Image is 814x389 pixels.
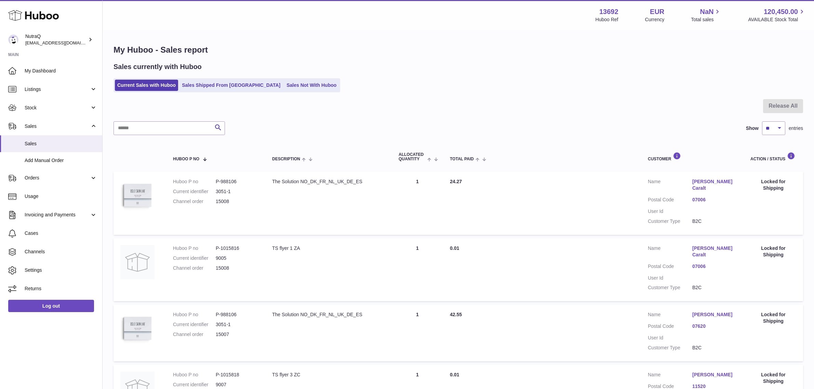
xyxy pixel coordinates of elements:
dt: Name [648,372,692,380]
dt: User Id [648,335,692,341]
dt: User Id [648,275,692,281]
span: Stock [25,105,90,111]
div: NutraQ [25,33,87,46]
a: Sales Shipped From [GEOGRAPHIC_DATA] [179,80,283,91]
span: Description [272,157,300,161]
dt: User Id [648,208,692,215]
div: Locked for Shipping [750,372,796,385]
dt: Postal Code [648,323,692,331]
span: My Dashboard [25,68,97,74]
span: 42.55 [450,312,462,317]
span: Total paid [450,157,474,161]
a: Sales Not With Huboo [284,80,339,91]
span: 24.27 [450,179,462,184]
dd: P-1015818 [216,372,258,378]
h1: My Huboo - Sales report [114,44,803,55]
dt: Current identifier [173,321,216,328]
a: [PERSON_NAME] [692,372,737,378]
a: Log out [8,300,94,312]
a: [PERSON_NAME] Caralt [692,178,737,191]
dt: Huboo P no [173,372,216,378]
strong: 13692 [599,7,618,16]
dt: Current identifier [173,188,216,195]
span: entries [789,125,803,132]
span: [EMAIL_ADDRESS][DOMAIN_NAME] [25,40,101,45]
dt: Huboo P no [173,178,216,185]
a: [PERSON_NAME] Caralt [692,245,737,258]
span: Invoicing and Payments [25,212,90,218]
dt: Name [648,311,692,320]
td: 1 [392,305,443,361]
div: The Solution NO_DK_FR_NL_UK_DE_ES [272,178,385,185]
img: no-photo.jpg [120,245,155,279]
dt: Channel order [173,265,216,271]
td: 1 [392,172,443,234]
span: AVAILABLE Stock Total [748,16,806,23]
a: 07006 [692,197,737,203]
td: 1 [392,238,443,301]
span: Usage [25,193,97,200]
span: Cases [25,230,97,237]
dt: Huboo P no [173,245,216,252]
dd: P-988106 [216,311,258,318]
div: Locked for Shipping [750,245,796,258]
dt: Name [648,178,692,193]
dt: Customer Type [648,218,692,225]
dd: 15007 [216,331,258,338]
dt: Postal Code [648,263,692,271]
span: Returns [25,285,97,292]
dd: B2C [692,284,737,291]
a: 07006 [692,263,737,270]
img: 136921728478892.jpg [120,311,155,346]
strong: EUR [650,7,664,16]
dt: Huboo P no [173,311,216,318]
dt: Channel order [173,331,216,338]
div: TS flyer 3 ZC [272,372,385,378]
span: Settings [25,267,97,273]
a: 120,450.00 AVAILABLE Stock Total [748,7,806,23]
span: Sales [25,123,90,130]
dd: 9007 [216,381,258,388]
dd: B2C [692,345,737,351]
span: Channels [25,249,97,255]
div: Action / Status [750,152,796,161]
div: Currency [645,16,665,23]
span: Huboo P no [173,157,199,161]
a: NaN Total sales [691,7,721,23]
span: Add Manual Order [25,157,97,164]
dt: Postal Code [648,197,692,205]
a: Current Sales with Huboo [115,80,178,91]
dd: P-1015816 [216,245,258,252]
span: ALLOCATED Quantity [399,152,426,161]
dt: Channel order [173,198,216,205]
span: Orders [25,175,90,181]
div: Locked for Shipping [750,311,796,324]
dd: 15008 [216,198,258,205]
div: TS flyer 1 ZA [272,245,385,252]
span: 0.01 [450,245,459,251]
dt: Current identifier [173,381,216,388]
span: Total sales [691,16,721,23]
span: Sales [25,140,97,147]
div: The Solution NO_DK_FR_NL_UK_DE_ES [272,311,385,318]
a: 07620 [692,323,737,330]
dd: 3051-1 [216,321,258,328]
dd: P-988106 [216,178,258,185]
h2: Sales currently with Huboo [114,62,202,71]
dd: 3051-1 [216,188,258,195]
dd: B2C [692,218,737,225]
img: 136921728478892.jpg [120,178,155,213]
dt: Name [648,245,692,260]
a: [PERSON_NAME] [692,311,737,318]
span: 120,450.00 [764,7,798,16]
div: Customer [648,152,737,161]
dt: Current identifier [173,255,216,261]
img: internalAdmin-13692@internal.huboo.com [8,35,18,45]
span: 0.01 [450,372,459,377]
div: Locked for Shipping [750,178,796,191]
dd: 9005 [216,255,258,261]
dd: 15008 [216,265,258,271]
label: Show [746,125,759,132]
div: Huboo Ref [596,16,618,23]
dt: Customer Type [648,284,692,291]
